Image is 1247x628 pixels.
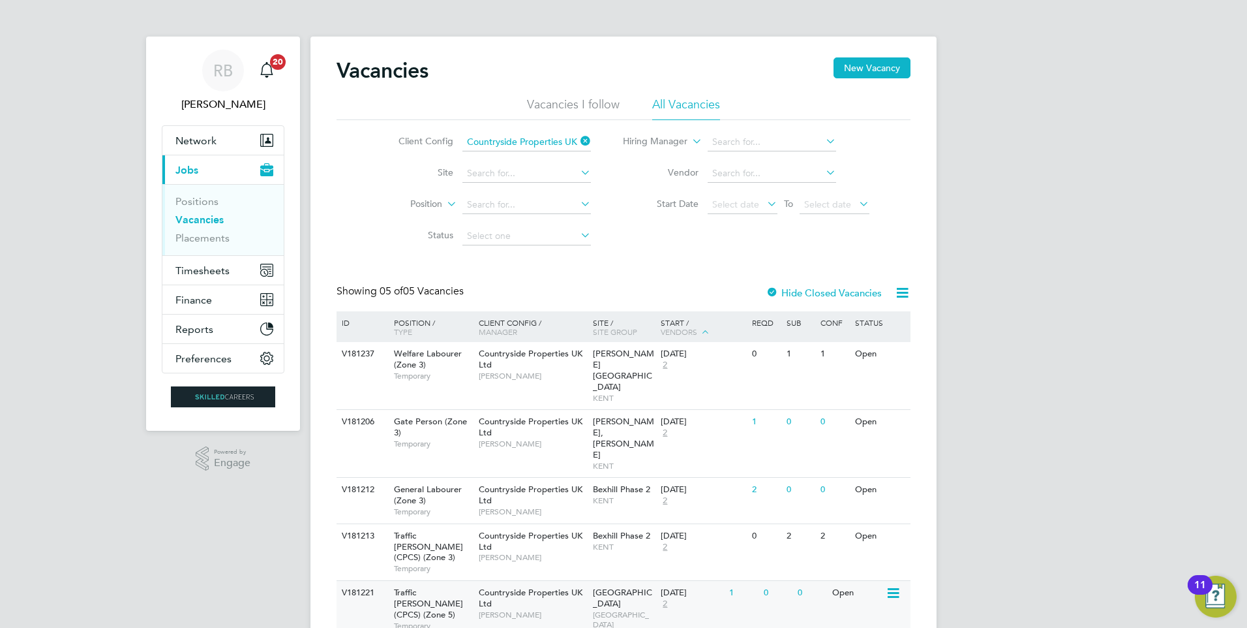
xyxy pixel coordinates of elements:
[162,256,284,285] button: Timesheets
[175,232,230,244] a: Placements
[394,439,472,449] span: Temporary
[712,198,759,210] span: Select date
[817,478,851,502] div: 0
[394,563,472,574] span: Temporary
[661,349,745,360] div: [DATE]
[661,428,669,439] span: 2
[479,530,582,552] span: Countryside Properties UK Ltd
[780,195,797,212] span: To
[462,133,591,151] input: Search for...
[479,507,586,517] span: [PERSON_NAME]
[783,410,817,434] div: 0
[852,311,909,334] div: Status
[162,386,284,407] a: Go to home page
[783,524,817,548] div: 2
[852,342,909,366] div: Open
[214,458,250,469] span: Engage
[394,530,463,563] span: Traffic [PERSON_NAME] (CPCS) (Zone 3)
[852,524,909,548] div: Open
[175,264,230,277] span: Timesheets
[378,135,453,147] label: Client Config
[171,386,275,407] img: skilledcareers-logo-retina.png
[749,311,783,334] div: Reqd
[394,587,463,620] span: Traffic [PERSON_NAME] (CPCS) (Zone 5)
[726,581,760,605] div: 1
[829,581,886,605] div: Open
[593,416,654,460] span: [PERSON_NAME], [PERSON_NAME]
[1195,576,1237,618] button: Open Resource Center, 11 new notifications
[384,311,475,343] div: Position /
[783,342,817,366] div: 1
[162,285,284,314] button: Finance
[175,294,212,306] span: Finance
[804,198,851,210] span: Select date
[661,416,745,428] div: [DATE]
[661,484,745,495] div: [DATE]
[749,410,783,434] div: 1
[593,461,655,471] span: KENT
[462,196,591,214] input: Search for...
[196,447,251,471] a: Powered byEngage
[593,542,655,552] span: KENT
[652,97,720,120] li: All Vacancies
[338,311,384,334] div: ID
[766,287,882,299] label: Hide Closed Vacancies
[394,348,462,370] span: Welfare Labourer (Zone 3)
[475,311,590,343] div: Client Config /
[479,348,582,370] span: Countryside Properties UK Ltd
[593,393,655,403] span: KENT
[162,315,284,343] button: Reports
[270,54,286,70] span: 20
[338,581,384,605] div: V181221
[394,326,412,337] span: Type
[367,198,442,211] label: Position
[214,447,250,458] span: Powered by
[593,587,652,609] span: [GEOGRAPHIC_DATA]
[479,416,582,438] span: Countryside Properties UK Ltd
[623,198,699,210] label: Start Date
[817,311,851,334] div: Conf
[175,195,218,208] a: Positions
[394,507,472,517] span: Temporary
[378,166,453,178] label: Site
[479,587,582,609] span: Countryside Properties UK Ltd
[162,126,284,155] button: Network
[612,135,687,148] label: Hiring Manager
[337,285,466,298] div: Showing
[527,97,620,120] li: Vacancies I follow
[479,326,517,337] span: Manager
[661,531,745,542] div: [DATE]
[593,530,650,541] span: Bexhill Phase 2
[657,311,749,344] div: Start /
[708,165,836,183] input: Search for...
[708,133,836,151] input: Search for...
[146,37,300,431] nav: Main navigation
[593,326,637,337] span: Site Group
[254,50,280,91] a: 20
[394,371,472,381] span: Temporary
[162,50,284,112] a: RB[PERSON_NAME]
[175,213,224,226] a: Vacancies
[593,348,654,392] span: [PERSON_NAME][GEOGRAPHIC_DATA]
[175,164,198,176] span: Jobs
[661,588,723,599] div: [DATE]
[794,581,828,605] div: 0
[852,410,909,434] div: Open
[1194,585,1206,602] div: 11
[162,97,284,112] span: Ryan Burns
[462,165,591,183] input: Search for...
[593,495,655,506] span: KENT
[394,484,462,506] span: General Labourer (Zone 3)
[338,410,384,434] div: V181206
[378,229,453,241] label: Status
[175,323,213,336] span: Reports
[817,524,851,548] div: 2
[749,524,783,548] div: 0
[213,62,233,79] span: RB
[661,542,669,553] span: 2
[479,439,586,449] span: [PERSON_NAME]
[852,478,909,502] div: Open
[661,495,669,507] span: 2
[623,166,699,178] label: Vendor
[593,484,650,495] span: Bexhill Phase 2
